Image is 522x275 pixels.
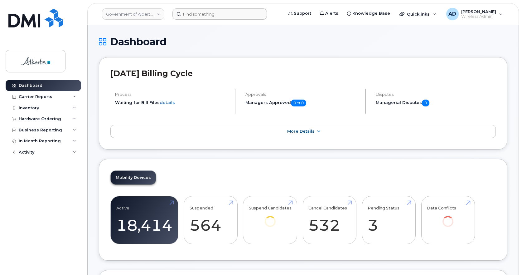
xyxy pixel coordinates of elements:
a: Cancel Candidates 532 [308,199,350,241]
span: More Details [287,129,315,134]
h5: Managers Approved [245,100,360,106]
h5: Managerial Disputes [376,100,496,106]
a: Pending Status 3 [368,199,410,241]
h4: Process [115,92,230,97]
h4: Disputes [376,92,496,97]
a: Suspend Candidates [249,199,292,235]
li: Waiting for Bill Files [115,100,230,106]
h1: Dashboard [99,36,507,47]
span: 0 [422,100,429,106]
a: Active 18,414 [116,199,172,241]
h4: Approvals [245,92,360,97]
a: Mobility Devices [111,171,156,184]
a: details [160,100,175,105]
span: 0 of 0 [291,100,306,106]
a: Suspended 564 [190,199,232,241]
h2: [DATE] Billing Cycle [110,69,496,78]
a: Data Conflicts [427,199,469,235]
